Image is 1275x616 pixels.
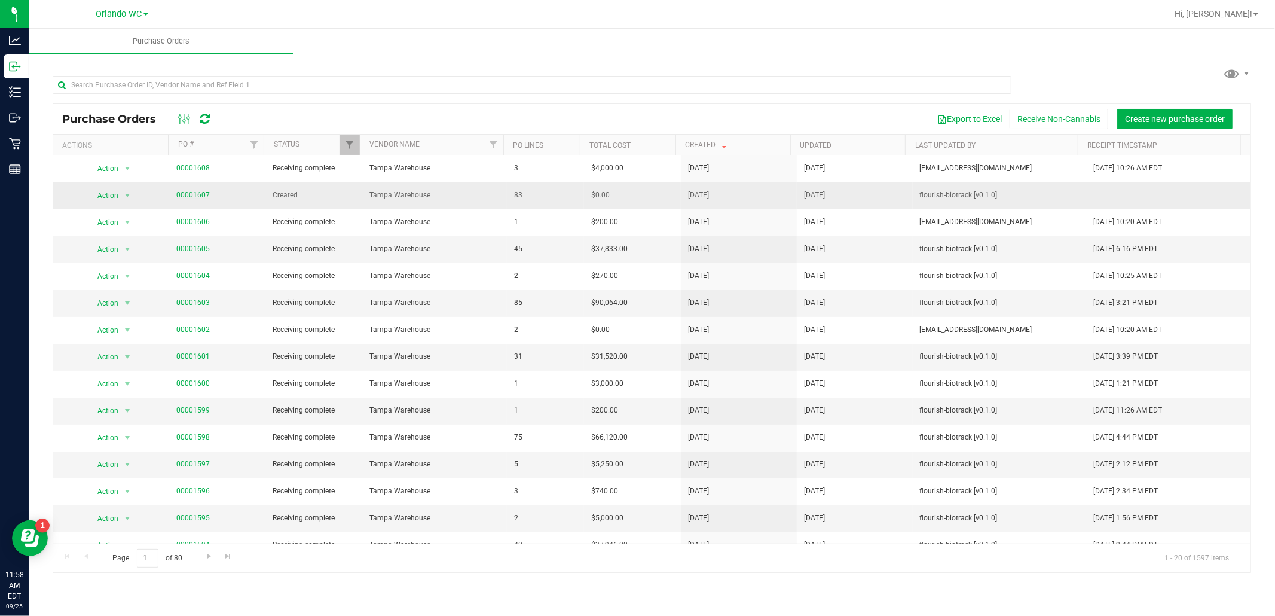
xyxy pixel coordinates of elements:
[920,459,1080,470] span: flourish-biotrack [v0.1.0]
[87,268,120,285] span: Action
[9,163,21,175] inline-svg: Reports
[514,243,577,255] span: 45
[62,112,168,126] span: Purchase Orders
[9,35,21,47] inline-svg: Analytics
[369,539,500,551] span: Tampa Warehouse
[1117,109,1233,129] button: Create new purchase order
[120,537,135,554] span: select
[273,216,355,228] span: Receiving complete
[87,295,120,312] span: Action
[920,270,1080,282] span: flourish-biotrack [v0.1.0]
[369,190,500,201] span: Tampa Warehouse
[591,324,610,336] span: $0.00
[920,432,1080,443] span: flourish-biotrack [v0.1.0]
[176,406,210,414] a: 00001599
[274,140,299,148] a: Status
[369,405,500,416] span: Tampa Warehouse
[1175,9,1252,19] span: Hi, [PERSON_NAME]!
[62,141,164,150] div: Actions
[1125,114,1225,124] span: Create new purchase order
[688,163,709,174] span: [DATE]
[176,164,210,172] a: 00001608
[87,241,120,258] span: Action
[53,76,1011,94] input: Search Purchase Order ID, Vendor Name and Ref Field 1
[591,351,628,362] span: $31,520.00
[688,270,709,282] span: [DATE]
[514,324,577,336] span: 2
[87,214,120,231] span: Action
[120,429,135,446] span: select
[514,539,577,551] span: 40
[120,241,135,258] span: select
[1087,141,1157,150] a: Receipt Timestamp
[920,243,1080,255] span: flourish-biotrack [v0.1.0]
[117,36,206,47] span: Purchase Orders
[176,460,210,468] a: 00001597
[9,60,21,72] inline-svg: Inbound
[200,549,218,565] a: Go to the next page
[688,486,709,497] span: [DATE]
[178,140,194,148] a: PO #
[102,549,192,568] span: Page of 80
[1093,163,1162,174] span: [DATE] 10:26 AM EDT
[804,539,825,551] span: [DATE]
[688,297,709,309] span: [DATE]
[688,513,709,524] span: [DATE]
[930,109,1010,129] button: Export to Excel
[176,487,210,495] a: 00001596
[920,351,1080,362] span: flourish-biotrack [v0.1.0]
[804,190,825,201] span: [DATE]
[920,513,1080,524] span: flourish-biotrack [v0.1.0]
[920,378,1080,389] span: flourish-biotrack [v0.1.0]
[369,270,500,282] span: Tampa Warehouse
[591,513,623,524] span: $5,000.00
[804,297,825,309] span: [DATE]
[273,405,355,416] span: Receiving complete
[87,187,120,204] span: Action
[1093,243,1158,255] span: [DATE] 6:16 PM EDT
[176,541,210,549] a: 00001594
[1093,270,1162,282] span: [DATE] 10:25 AM EDT
[804,486,825,497] span: [DATE]
[369,163,500,174] span: Tampa Warehouse
[591,243,628,255] span: $37,833.00
[804,163,825,174] span: [DATE]
[804,405,825,416] span: [DATE]
[273,378,355,389] span: Receiving complete
[369,432,500,443] span: Tampa Warehouse
[219,549,237,565] a: Go to the last page
[591,405,618,416] span: $200.00
[176,218,210,226] a: 00001606
[87,160,120,177] span: Action
[591,270,618,282] span: $270.00
[804,351,825,362] span: [DATE]
[9,112,21,124] inline-svg: Outbound
[484,135,503,155] a: Filter
[685,141,729,149] a: Created
[920,539,1080,551] span: flourish-biotrack [v0.1.0]
[514,190,577,201] span: 83
[514,351,577,362] span: 31
[176,325,210,334] a: 00001602
[87,376,120,392] span: Action
[688,405,709,416] span: [DATE]
[589,141,631,150] a: Total Cost
[800,141,832,150] a: Updated
[514,405,577,416] span: 1
[120,268,135,285] span: select
[273,324,355,336] span: Receiving complete
[591,216,618,228] span: $200.00
[804,459,825,470] span: [DATE]
[514,459,577,470] span: 5
[804,216,825,228] span: [DATE]
[920,297,1080,309] span: flourish-biotrack [v0.1.0]
[369,459,500,470] span: Tampa Warehouse
[1093,405,1162,416] span: [DATE] 11:26 AM EDT
[1155,549,1239,567] span: 1 - 20 of 1597 items
[87,537,120,554] span: Action
[5,569,23,602] p: 11:58 AM EDT
[514,432,577,443] span: 75
[369,297,500,309] span: Tampa Warehouse
[87,349,120,365] span: Action
[120,483,135,500] span: select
